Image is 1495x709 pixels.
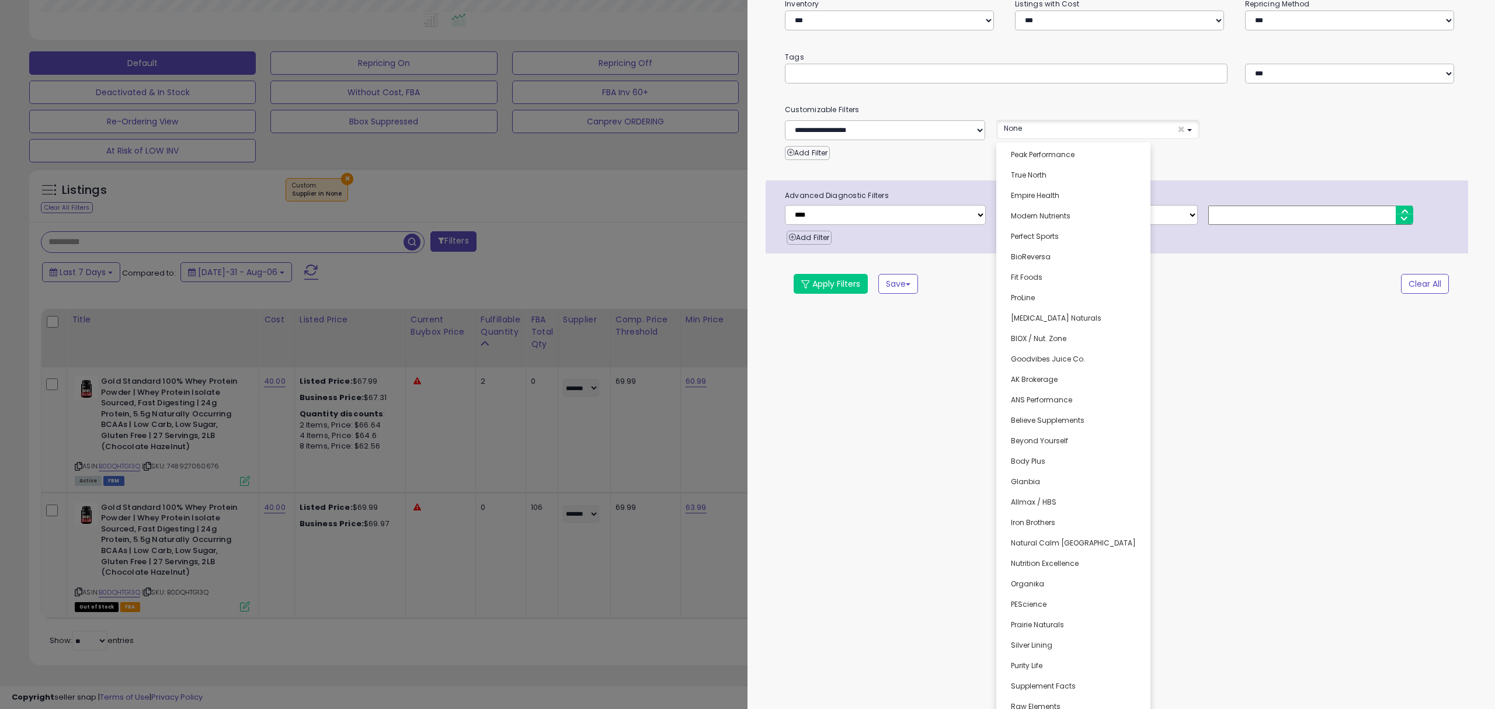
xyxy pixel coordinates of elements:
[1011,477,1040,486] span: Glanbia
[1011,558,1079,568] span: Nutrition Excellence
[776,103,1466,116] small: Customizable Filters
[1011,456,1045,466] span: Body Plus
[1011,170,1046,180] span: True North
[878,274,918,294] button: Save
[1011,436,1068,446] span: Beyond Yourself
[1011,517,1055,527] span: Iron Brothers
[1004,123,1022,133] span: None
[1011,190,1059,200] span: Empire Health
[1011,150,1075,159] span: Peak Performance
[1011,579,1044,589] span: Organika
[1011,211,1070,221] span: Modern Nutrients
[1011,333,1066,343] span: BIOX / Nut. Zone
[1177,123,1185,135] span: ×
[1011,293,1035,303] span: ProLine
[776,51,1466,64] small: Tags
[1011,661,1042,670] span: Purity Life
[1011,620,1064,630] span: Prairie Naturals
[785,146,830,160] button: Add Filter
[1011,252,1051,262] span: BioReversa
[1401,274,1449,294] button: Clear All
[1011,374,1058,384] span: AK Brokerage
[1011,354,1085,364] span: Goodvibes Juice Co.
[794,274,868,294] button: Apply Filters
[1011,231,1059,241] span: Perfect Sports
[776,189,1468,202] span: Advanced Diagnostic Filters
[1011,599,1046,609] span: PEScience
[1011,395,1072,405] span: ANS Performance
[1011,272,1042,282] span: Fit Foods
[1011,415,1084,425] span: Believe Supplements
[1011,538,1136,548] span: Natural Calm [GEOGRAPHIC_DATA]
[1011,313,1101,323] span: [MEDICAL_DATA] Naturals
[1011,681,1076,691] span: Supplement Facts
[1011,640,1052,650] span: Silver Lining
[787,231,832,245] button: Add Filter
[996,120,1200,139] button: None ×
[1011,497,1056,507] span: Allmax / HBS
